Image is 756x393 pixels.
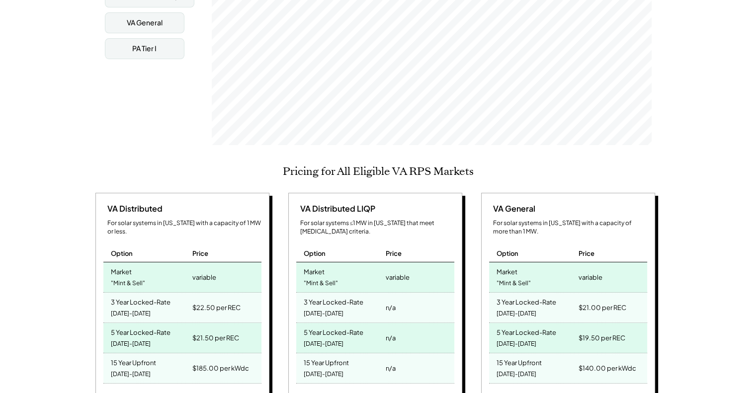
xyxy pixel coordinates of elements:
div: 5 Year Locked-Rate [304,325,363,337]
div: Option [304,249,326,258]
div: "Mint & Sell" [111,277,145,290]
div: 15 Year Upfront [304,356,349,367]
div: $19.50 per REC [578,331,625,345]
div: 5 Year Locked-Rate [111,325,170,337]
div: $140.00 per kWdc [578,361,636,375]
h2: Pricing for All Eligible VA RPS Markets [283,165,474,178]
div: $185.00 per kWdc [192,361,249,375]
div: [DATE]-[DATE] [497,368,536,381]
div: variable [385,270,409,284]
div: $22.50 per REC [192,301,241,314]
div: n/a [385,301,395,314]
div: [DATE]-[DATE] [497,337,536,351]
div: Price [192,249,208,258]
div: VA General [489,203,535,214]
div: Option [111,249,133,258]
div: Price [385,249,401,258]
div: Market [304,265,325,276]
div: $21.50 per REC [192,331,239,345]
div: 3 Year Locked-Rate [111,295,170,307]
div: 15 Year Upfront [111,356,156,367]
div: n/a [385,331,395,345]
div: 15 Year Upfront [497,356,542,367]
div: [DATE]-[DATE] [111,337,151,351]
div: Option [497,249,518,258]
div: Market [497,265,517,276]
div: [DATE]-[DATE] [304,307,343,320]
div: 3 Year Locked-Rate [497,295,556,307]
div: n/a [385,361,395,375]
div: PA Tier I [132,44,157,54]
div: [DATE]-[DATE] [111,307,151,320]
div: VA Distributed LIQP [296,203,375,214]
div: "Mint & Sell" [497,277,531,290]
div: "Mint & Sell" [304,277,338,290]
div: Price [578,249,594,258]
div: [DATE]-[DATE] [304,337,343,351]
div: [DATE]-[DATE] [304,368,343,381]
div: 3 Year Locked-Rate [304,295,363,307]
div: VA Distributed [103,203,163,214]
div: variable [578,270,602,284]
div: 5 Year Locked-Rate [497,325,556,337]
div: [DATE]-[DATE] [111,368,151,381]
div: VA General [127,18,163,28]
div: For solar systems ≤1 MW in [US_STATE] that meet [MEDICAL_DATA] criteria. [300,219,454,236]
div: For solar systems in [US_STATE] with a capacity of 1 MW or less. [107,219,261,236]
div: [DATE]-[DATE] [497,307,536,320]
div: Market [111,265,132,276]
div: variable [192,270,216,284]
div: For solar systems in [US_STATE] with a capacity of more than 1 MW. [493,219,647,236]
div: $21.00 per REC [578,301,626,314]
